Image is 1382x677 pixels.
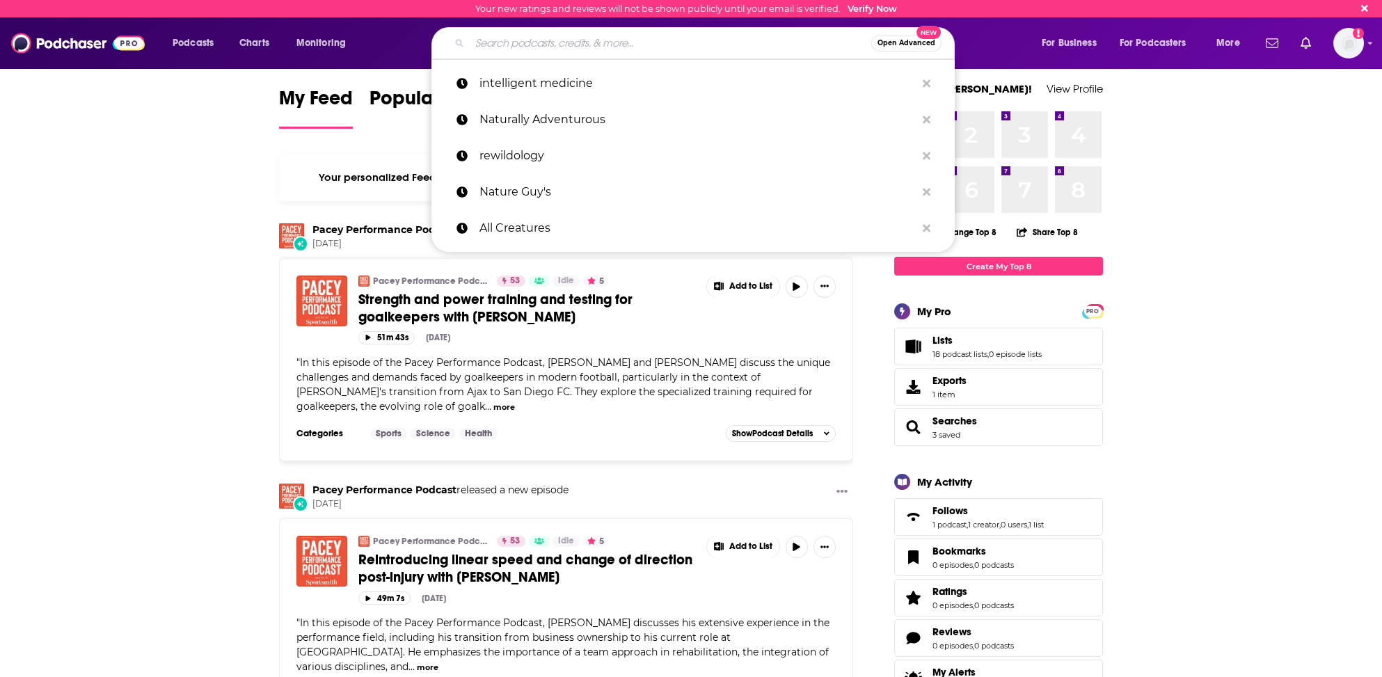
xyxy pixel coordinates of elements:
[1260,31,1284,55] a: Show notifications dropdown
[583,536,608,547] button: 5
[293,236,308,251] div: New Episode
[475,3,897,14] div: Your new ratings and reviews will not be shown publicly until your email is verified.
[370,86,488,129] a: Popular Feed
[431,65,955,102] a: intelligent medicine
[431,174,955,210] a: Nature Guy's
[173,33,214,53] span: Podcasts
[899,507,927,527] a: Follows
[932,349,987,359] a: 18 podcast lists
[1047,82,1103,95] a: View Profile
[296,356,830,413] span: In this episode of the Pacey Performance Podcast, [PERSON_NAME] and [PERSON_NAME] discuss the uni...
[932,520,967,529] a: 1 podcast
[279,484,304,509] a: Pacey Performance Podcast
[848,3,897,14] a: Verify Now
[707,276,779,298] button: Show More Button
[899,377,927,397] span: Exports
[974,600,1014,610] a: 0 podcasts
[1333,28,1364,58] button: Show profile menu
[411,428,456,439] a: Science
[894,328,1103,365] span: Lists
[497,536,525,547] a: 53
[932,415,977,427] a: Searches
[312,484,569,497] h3: released a new episode
[1084,306,1101,317] span: PRO
[431,210,955,246] a: All Creatures
[899,548,927,567] a: Bookmarks
[894,539,1103,576] span: Bookmarks
[917,305,951,318] div: My Pro
[899,337,927,356] a: Lists
[932,430,960,440] a: 3 saved
[163,32,232,54] button: open menu
[932,545,986,557] span: Bookmarks
[296,428,359,439] h3: Categories
[358,331,415,344] button: 51m 43s
[479,210,916,246] p: All Creatures
[279,86,353,129] a: My Feed
[312,238,569,250] span: [DATE]
[239,33,269,53] span: Charts
[932,504,1044,517] a: Follows
[479,138,916,174] p: rewildology
[510,534,520,548] span: 53
[510,274,520,288] span: 53
[426,333,450,342] div: [DATE]
[11,30,145,56] a: Podchaser - Follow, Share and Rate Podcasts
[813,276,836,298] button: Show More Button
[373,536,488,547] a: Pacey Performance Podcast
[932,374,967,387] span: Exports
[973,600,974,610] span: ,
[1353,28,1364,39] svg: Email not verified
[899,417,927,437] a: Searches
[831,484,853,501] button: Show More Button
[417,662,438,674] button: more
[1042,33,1097,53] span: For Business
[370,86,488,118] span: Popular Feed
[1120,33,1186,53] span: For Podcasters
[989,349,1042,359] a: 0 episode lists
[932,504,968,517] span: Follows
[312,223,456,236] a: Pacey Performance Podcast
[871,35,942,51] button: Open AdvancedNew
[1028,520,1044,529] a: 1 list
[431,138,955,174] a: rewildology
[358,551,697,586] a: Reintroducing linear speed and change of direction post-injury with [PERSON_NAME]
[932,334,953,347] span: Lists
[932,545,1014,557] a: Bookmarks
[999,520,1001,529] span: ,
[553,536,580,547] a: Idle
[894,408,1103,446] span: Searches
[583,276,608,287] button: 5
[459,428,498,439] a: Health
[932,585,967,598] span: Ratings
[408,660,415,673] span: ...
[899,588,927,607] a: Ratings
[296,536,347,587] img: Reintroducing linear speed and change of direction post-injury with Loren Landow
[1084,305,1101,316] a: PRO
[916,26,942,39] span: New
[894,368,1103,406] a: Exports
[974,560,1014,570] a: 0 podcasts
[932,334,1042,347] a: Lists
[973,560,974,570] span: ,
[479,65,916,102] p: intelligent medicine
[894,82,1032,95] a: Welcome [PERSON_NAME]!
[968,520,999,529] a: 1 creator
[485,400,491,413] span: ...
[967,520,968,529] span: ,
[1027,520,1028,529] span: ,
[479,102,916,138] p: Naturally Adventurous
[431,102,955,138] a: Naturally Adventurous
[230,32,278,54] a: Charts
[358,276,370,287] a: Pacey Performance Podcast
[1016,218,1079,246] button: Share Top 8
[287,32,364,54] button: open menu
[279,86,353,118] span: My Feed
[296,616,829,673] span: In this episode of the Pacey Performance Podcast, [PERSON_NAME] discusses his extensive experienc...
[1295,31,1317,55] a: Show notifications dropdown
[974,641,1014,651] a: 0 podcasts
[894,579,1103,616] span: Ratings
[497,276,525,287] a: 53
